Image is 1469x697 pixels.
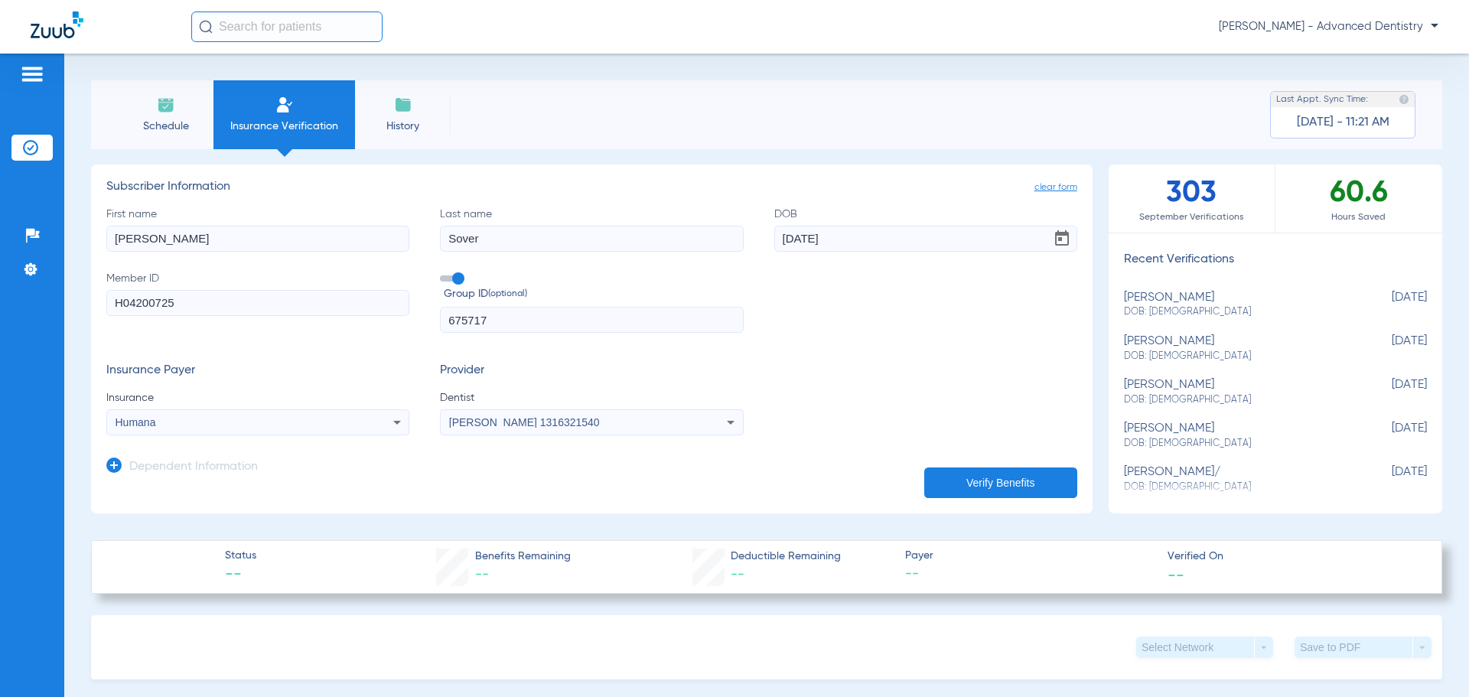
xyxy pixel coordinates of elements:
span: Verified On [1168,549,1417,565]
img: Search Icon [199,20,213,34]
span: [DATE] [1350,334,1427,363]
img: Manual Insurance Verification [275,96,294,114]
h3: Subscriber Information [106,180,1077,195]
label: DOB [774,207,1077,252]
div: [PERSON_NAME] [1124,334,1350,363]
span: -- [731,568,744,581]
span: [DATE] - 11:21 AM [1297,115,1389,130]
h3: Recent Verifications [1109,252,1442,268]
span: [DATE] [1350,291,1427,319]
img: hamburger-icon [20,65,44,83]
span: DOB: [DEMOGRAPHIC_DATA] [1124,437,1350,451]
span: -- [225,565,256,586]
div: [PERSON_NAME]/ [1124,465,1350,493]
span: -- [475,568,489,581]
h3: Insurance Payer [106,363,409,379]
span: Humana [116,416,156,428]
img: Zuub Logo [31,11,83,38]
span: [PERSON_NAME] 1316321540 [449,416,600,428]
input: Last name [440,226,743,252]
span: Status [225,548,256,564]
span: History [366,119,439,134]
small: (optional) [488,286,527,302]
div: 60.6 [1275,164,1442,233]
span: Group ID [444,286,743,302]
span: Insurance [106,390,409,405]
input: Member ID [106,290,409,316]
input: First name [106,226,409,252]
span: [PERSON_NAME] - Advanced Dentistry [1219,19,1438,34]
label: First name [106,207,409,252]
span: [DATE] [1350,465,1427,493]
span: Schedule [129,119,202,134]
span: clear form [1034,180,1077,195]
h3: Dependent Information [129,460,258,475]
span: -- [1168,566,1184,582]
span: DOB: [DEMOGRAPHIC_DATA] [1124,393,1350,407]
h3: Provider [440,363,743,379]
button: Verify Benefits [924,467,1077,498]
span: DOB: [DEMOGRAPHIC_DATA] [1124,350,1350,363]
img: History [394,96,412,114]
div: [PERSON_NAME] [1124,378,1350,406]
input: Search for patients [191,11,383,42]
div: [PERSON_NAME] [1124,291,1350,319]
img: last sync help info [1399,94,1409,105]
span: Benefits Remaining [475,549,571,565]
span: September Verifications [1109,210,1275,225]
input: DOBOpen calendar [774,226,1077,252]
span: Deductible Remaining [731,549,841,565]
label: Last name [440,207,743,252]
span: [DATE] [1350,422,1427,450]
label: Member ID [106,271,409,334]
span: Payer [905,548,1155,564]
span: DOB: [DEMOGRAPHIC_DATA] [1124,305,1350,319]
span: Last Appt. Sync Time: [1276,92,1368,107]
span: [DATE] [1350,378,1427,406]
button: Open calendar [1047,223,1077,254]
div: 303 [1109,164,1275,233]
span: Insurance Verification [225,119,344,134]
span: Hours Saved [1275,210,1442,225]
span: -- [905,565,1155,584]
span: Dentist [440,390,743,405]
img: Schedule [157,96,175,114]
div: [PERSON_NAME] [1124,422,1350,450]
